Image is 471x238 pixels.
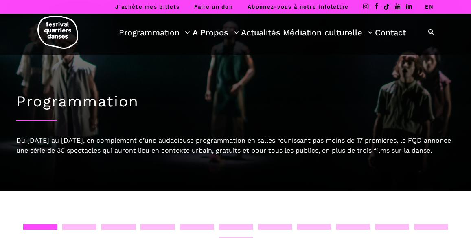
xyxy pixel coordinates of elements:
[248,4,348,10] a: Abonnez-vous à notre infolettre
[115,4,180,10] a: J’achète mes billets
[425,4,434,10] a: EN
[375,26,406,39] a: Contact
[241,26,280,39] a: Actualités
[16,93,455,110] h1: Programmation
[193,26,239,39] a: A Propos
[37,16,78,49] img: logo-fqd-med
[119,26,190,39] a: Programmation
[194,4,233,10] a: Faire un don
[283,26,373,39] a: Médiation culturelle
[16,135,455,156] div: Du [DATE] au [DATE], en complément d’une audacieuse programmation en salles réunissant pas moins ...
